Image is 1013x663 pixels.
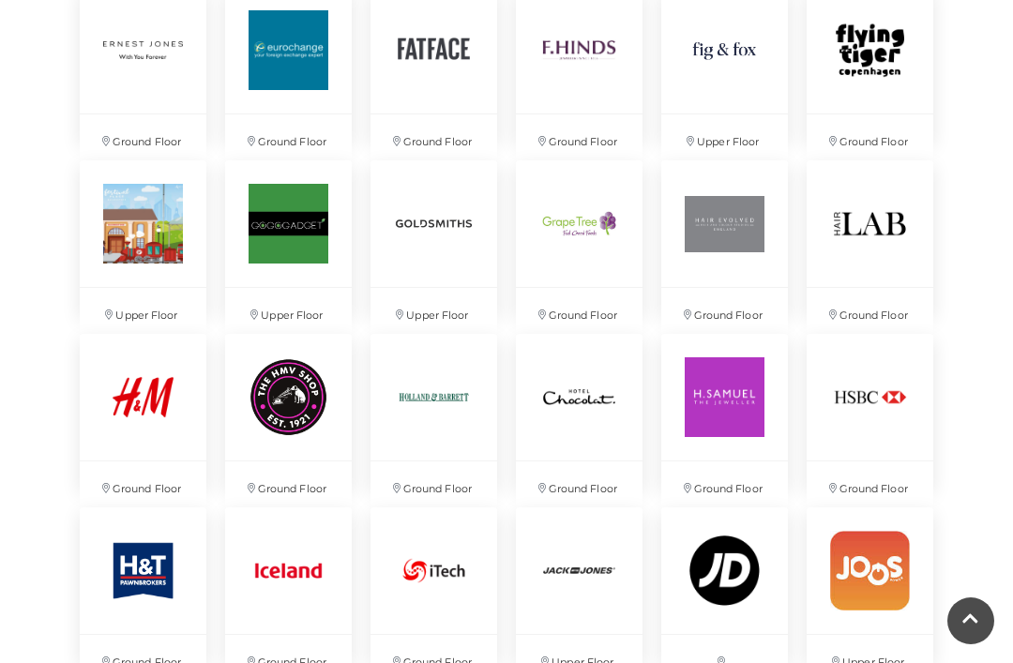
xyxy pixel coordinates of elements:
[652,151,797,324] a: Hair Evolved at Festival Place, Basingstoke Ground Floor
[661,461,788,507] p: Ground Floor
[80,461,206,507] p: Ground Floor
[225,288,352,334] p: Upper Floor
[225,114,352,160] p: Ground Floor
[225,461,352,507] p: Ground Floor
[807,461,933,507] p: Ground Floor
[516,461,643,507] p: Ground Floor
[797,151,943,324] a: Ground Floor
[361,324,506,498] a: Ground Floor
[807,114,933,160] p: Ground Floor
[807,288,933,334] p: Ground Floor
[661,288,788,334] p: Ground Floor
[661,160,788,287] img: Hair Evolved at Festival Place, Basingstoke
[370,288,497,334] p: Upper Floor
[516,288,643,334] p: Ground Floor
[516,114,643,160] p: Ground Floor
[70,324,216,498] a: Ground Floor
[797,324,943,498] a: Ground Floor
[80,114,206,160] p: Ground Floor
[661,114,788,160] p: Upper Floor
[370,461,497,507] p: Ground Floor
[506,324,652,498] a: Ground Floor
[216,151,361,324] a: Upper Floor
[216,324,361,498] a: Ground Floor
[80,288,206,334] p: Upper Floor
[70,151,216,324] a: Upper Floor
[361,151,506,324] a: Upper Floor
[652,324,797,498] a: Ground Floor
[370,114,497,160] p: Ground Floor
[506,151,652,324] a: Ground Floor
